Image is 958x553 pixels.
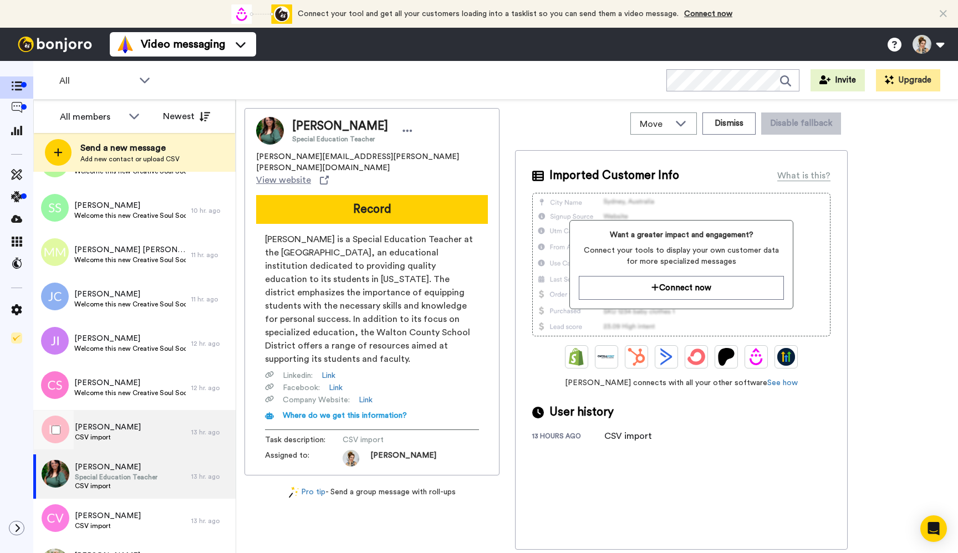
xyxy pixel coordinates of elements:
[74,211,186,220] span: Welcome this new Creative Soul Society Member!
[283,370,313,381] span: Linkedin :
[568,348,585,366] img: Shopify
[604,429,660,443] div: CSV import
[256,195,488,224] button: Record
[876,69,940,91] button: Upgrade
[75,510,141,521] span: [PERSON_NAME]
[75,482,157,490] span: CSV import
[265,233,479,366] span: [PERSON_NAME] is a Special Education Teacher at the [GEOGRAPHIC_DATA], an educational institution...
[292,118,388,135] span: [PERSON_NAME]
[74,244,186,255] span: [PERSON_NAME] [PERSON_NAME]
[265,450,343,467] span: Assigned to:
[579,245,783,267] span: Connect your tools to display your own customer data for more specialized messages
[244,487,500,498] div: - Send a group message with roll-ups
[75,433,141,442] span: CSV import
[628,348,645,366] img: Hubspot
[42,504,69,532] img: cv.png
[191,516,230,525] div: 13 hr. ago
[767,379,798,387] a: See how
[191,472,230,481] div: 13 hr. ago
[256,173,311,187] span: View website
[283,395,350,406] span: Company Website :
[256,151,488,173] span: [PERSON_NAME][EMAIL_ADDRESS][PERSON_NAME][PERSON_NAME][DOMAIN_NAME]
[761,112,841,135] button: Disable fallback
[579,229,783,240] span: Want a greater impact and engagement?
[74,289,186,300] span: [PERSON_NAME]
[11,332,22,344] img: Checklist.svg
[811,69,865,91] button: Invite
[549,404,614,421] span: User history
[289,487,325,498] a: Pro tip
[80,141,180,155] span: Send a new message
[329,382,343,393] a: Link
[777,169,830,182] div: What is this?
[289,487,299,498] img: magic-wand.svg
[658,348,675,366] img: ActiveCampaign
[191,339,230,348] div: 12 hr. ago
[283,412,407,419] span: Where do we get this information?
[75,462,157,473] span: [PERSON_NAME]
[41,283,69,310] img: jc.png
[532,377,830,388] span: [PERSON_NAME] connects with all your other software
[292,135,388,144] span: Special Education Teacher
[74,300,186,309] span: Welcome this new Creative Soul Society Member!
[359,395,373,406] a: Link
[41,371,69,399] img: cs.png
[191,383,230,392] div: 12 hr. ago
[702,112,756,135] button: Dismiss
[141,37,225,52] span: Video messaging
[74,200,186,211] span: [PERSON_NAME]
[231,4,292,24] div: animation
[75,521,141,530] span: CSV import
[41,327,69,355] img: ji.png
[298,10,679,18] span: Connect your tool and get all your customers loading into a tasklist so you can send them a video...
[532,432,604,443] div: 13 hours ago
[75,473,157,482] span: Special Education Teacher
[322,370,335,381] a: Link
[717,348,735,366] img: Patreon
[75,422,141,433] span: [PERSON_NAME]
[265,434,343,446] span: Task description :
[74,255,186,264] span: Welcome this new Creative Soul Society Member!
[777,348,795,366] img: GoHighLevel
[579,276,783,300] button: Connect now
[191,206,230,215] div: 10 hr. ago
[74,377,186,388] span: [PERSON_NAME]
[256,117,284,145] img: Image of RANDI Womack
[80,155,180,163] span: Add new contact or upload CSV
[549,167,679,184] span: Imported Customer Info
[42,460,69,488] img: a134c033-f37f-4f49-ac80-4b0ba8f7eab2.jpg
[283,382,320,393] span: Facebook :
[191,428,230,437] div: 13 hr. ago
[74,333,186,344] span: [PERSON_NAME]
[74,344,186,353] span: Welcome this new Creative Soul Society Member!
[343,434,448,446] span: CSV import
[747,348,765,366] img: Drip
[256,173,329,187] a: View website
[684,10,732,18] a: Connect now
[370,450,436,467] span: [PERSON_NAME]
[41,238,69,266] img: mm.png
[74,388,186,397] span: Welcome this new Creative Soul Society Member!
[920,515,947,542] div: Open Intercom Messenger
[41,194,69,222] img: ss.png
[13,37,96,52] img: bj-logo-header-white.svg
[640,117,670,131] span: Move
[598,348,615,366] img: Ontraport
[343,450,359,467] img: 050e0e51-f6b8-445d-a13d-f5a0a3a9fdb1-1741723898.jpg
[155,105,218,127] button: Newest
[116,35,134,53] img: vm-color.svg
[60,110,123,124] div: All members
[191,250,230,259] div: 11 hr. ago
[59,74,134,88] span: All
[191,295,230,304] div: 11 hr. ago
[687,348,705,366] img: ConvertKit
